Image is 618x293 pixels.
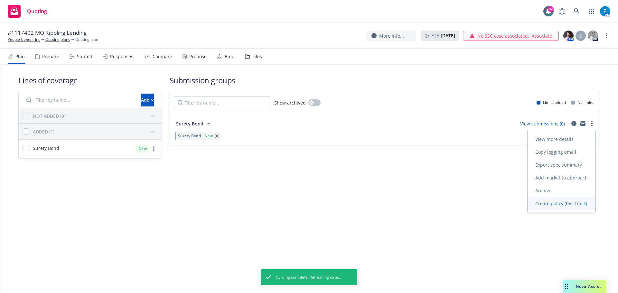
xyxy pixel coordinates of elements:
div: Drag to move [563,280,571,293]
a: more [588,120,596,127]
div: Compare [153,54,172,59]
img: photo [563,31,574,41]
div: Limits added [537,100,566,105]
div: New [203,133,214,139]
div: New [136,145,150,153]
div: 82 [548,6,554,12]
a: mail [579,120,587,127]
a: Associate [532,32,552,39]
a: Quoting [5,2,50,20]
a: more [603,32,610,40]
h1: Submission groups [170,75,600,86]
span: Surety Bond [176,120,203,127]
span: Surety Bond [178,133,201,139]
button: Surety Bond [174,117,215,130]
div: NOT ADDED (0) [33,113,65,119]
a: Search [570,5,583,18]
span: Quoting plan [75,37,98,42]
img: photo [600,6,610,16]
span: More info... [379,32,404,39]
span: #1117402 MO Rippling Lending [8,29,87,37]
span: Surety Bond [33,145,59,151]
button: More info... [366,31,416,41]
a: Switch app [585,5,598,18]
button: Add [141,94,154,106]
span: Quoting [27,9,47,14]
span: Nova Assist [576,284,601,289]
div: Responses [110,54,133,59]
h1: Lines of coverage [18,75,162,86]
span: Export spec summary [528,162,590,168]
div: Propose [189,54,207,59]
button: ADDED (1) [33,126,158,137]
span: View more details [528,136,581,142]
img: photo [588,31,598,41]
a: circleInformation [570,120,578,127]
span: Copy logging email [528,149,584,155]
a: more [150,145,158,153]
div: Bind [225,54,235,59]
div: Files [252,54,262,59]
span: ETA : [431,32,455,39]
button: Nova Assist [563,280,606,293]
span: No SSC case associated. [477,32,529,39]
a: View submissions (0) [520,121,565,127]
div: No limits [571,100,593,105]
span: Add market to approach [528,175,595,181]
a: People Center, Inc [8,37,40,42]
div: Prepare [42,54,59,59]
span: Syncing complete. Refreshing data... [276,274,341,280]
strong: [DATE] [441,32,455,39]
span: Create policy (fast track) [528,200,595,206]
span: Show archived [274,99,306,106]
input: Filter by name... [174,96,270,109]
a: Report a Bug [556,5,568,18]
span: Archive [528,188,559,194]
div: Submit [77,54,92,59]
div: Plan [15,54,25,59]
input: Filter by name... [23,94,137,106]
button: NOT ADDED (0) [33,111,158,121]
div: ADDED (1) [33,128,54,135]
a: Quoting plans [45,37,70,42]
